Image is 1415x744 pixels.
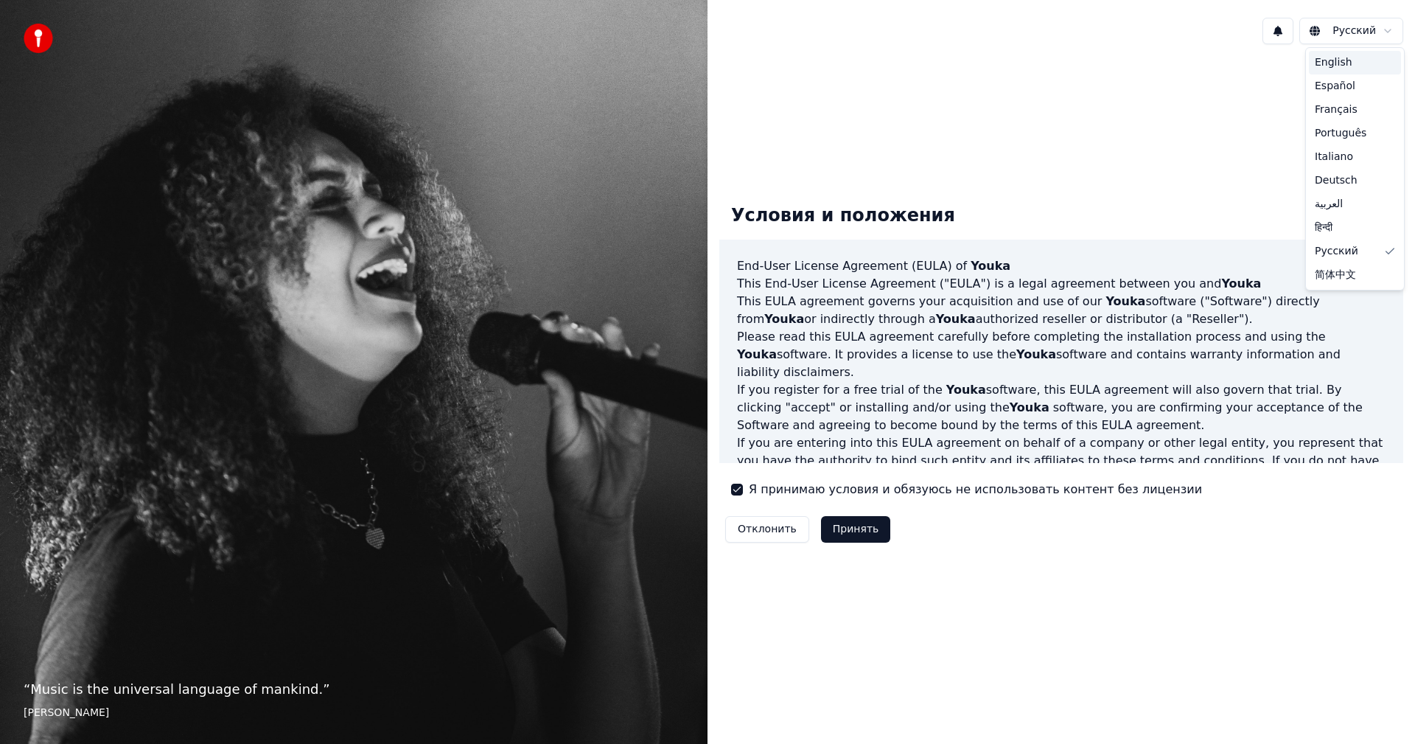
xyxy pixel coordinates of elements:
span: Русский [1315,244,1358,259]
span: Deutsch [1315,173,1358,188]
span: Español [1315,79,1355,94]
span: हिन्दी [1315,220,1332,235]
span: Français [1315,102,1358,117]
span: العربية [1315,197,1343,212]
span: Italiano [1315,150,1353,164]
span: Português [1315,126,1366,141]
span: 简体中文 [1315,268,1356,282]
span: English [1315,55,1352,70]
